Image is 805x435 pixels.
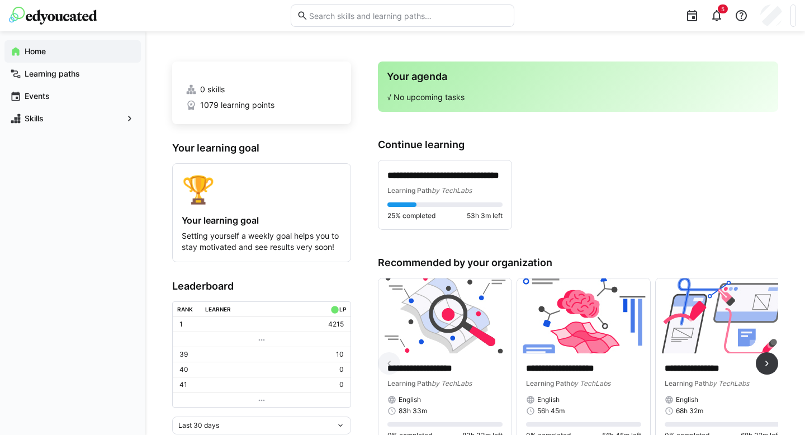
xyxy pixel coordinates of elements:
div: 🏆 [182,173,342,206]
span: by TechLabs [432,186,472,195]
img: image [656,278,789,353]
h4: Your learning goal [182,215,342,226]
img: image [378,278,512,353]
h3: Recommended by your organization [378,257,778,269]
p: 0 [339,380,344,389]
span: 1079 learning points [200,100,274,111]
div: LP [339,306,346,313]
span: by TechLabs [570,379,610,387]
span: Learning Path [387,186,432,195]
span: 5 [721,6,724,12]
span: 53h 3m left [467,211,503,220]
p: Setting yourself a weekly goal helps you to stay motivated and see results very soon! [182,230,342,253]
p: 1 [179,320,183,329]
input: Search skills and learning paths… [308,11,508,21]
span: 0 skills [200,84,225,95]
h3: Leaderboard [172,280,351,292]
span: 83h 33m [399,406,427,415]
p: 40 [179,365,188,374]
span: English [537,395,560,404]
p: 10 [336,350,344,359]
p: 0 [339,365,344,374]
h3: Your agenda [387,70,769,83]
span: English [676,395,698,404]
a: 0 skills [186,84,338,95]
div: Learner [205,306,231,313]
span: Learning Path [526,379,570,387]
h3: Continue learning [378,139,778,151]
span: Learning Path [665,379,709,387]
span: Last 30 days [178,421,219,430]
p: √ No upcoming tasks [387,92,769,103]
span: 25% completed [387,211,435,220]
p: 4215 [328,320,344,329]
span: Learning Path [387,379,432,387]
span: English [399,395,421,404]
p: 41 [179,380,187,389]
div: Rank [177,306,193,313]
img: image [517,278,650,353]
p: 39 [179,350,188,359]
span: by TechLabs [709,379,749,387]
h3: Your learning goal [172,142,351,154]
span: 68h 32m [676,406,703,415]
span: by TechLabs [432,379,472,387]
span: 56h 45m [537,406,565,415]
